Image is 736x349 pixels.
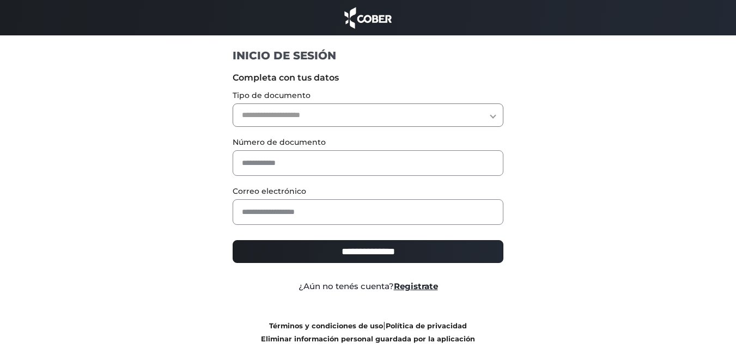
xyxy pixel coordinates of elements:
[269,322,383,330] a: Términos y condiciones de uso
[233,186,503,197] label: Correo electrónico
[342,5,395,30] img: cober_marca.png
[233,90,503,101] label: Tipo de documento
[224,280,512,293] div: ¿Aún no tenés cuenta?
[224,319,512,345] div: |
[233,48,503,63] h1: INICIO DE SESIÓN
[261,335,475,343] a: Eliminar información personal guardada por la aplicación
[233,137,503,148] label: Número de documento
[233,71,503,84] label: Completa con tus datos
[386,322,467,330] a: Política de privacidad
[394,281,438,291] a: Registrate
